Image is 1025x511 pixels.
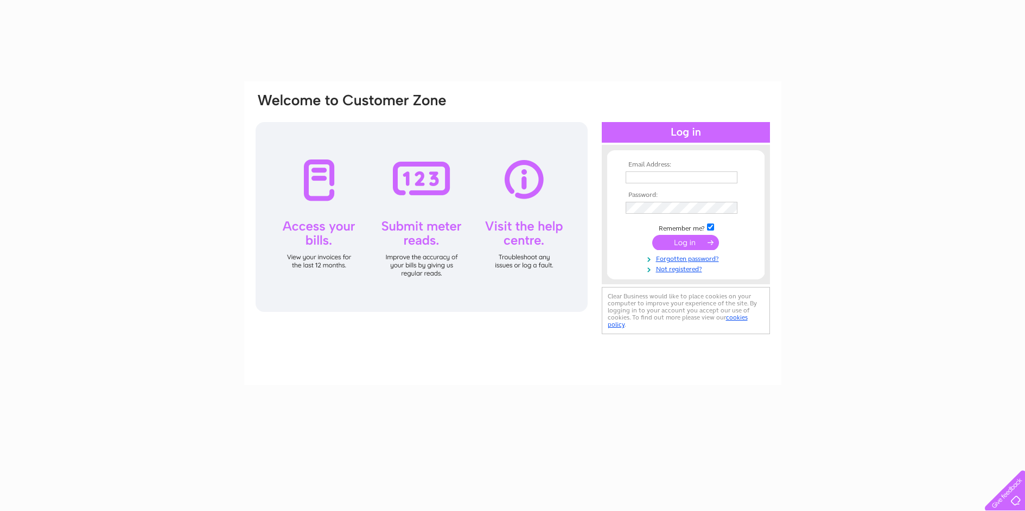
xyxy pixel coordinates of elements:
[626,253,749,263] a: Forgotten password?
[652,235,719,250] input: Submit
[623,191,749,199] th: Password:
[623,161,749,169] th: Email Address:
[626,263,749,273] a: Not registered?
[623,222,749,233] td: Remember me?
[608,314,748,328] a: cookies policy
[602,287,770,334] div: Clear Business would like to place cookies on your computer to improve your experience of the sit...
